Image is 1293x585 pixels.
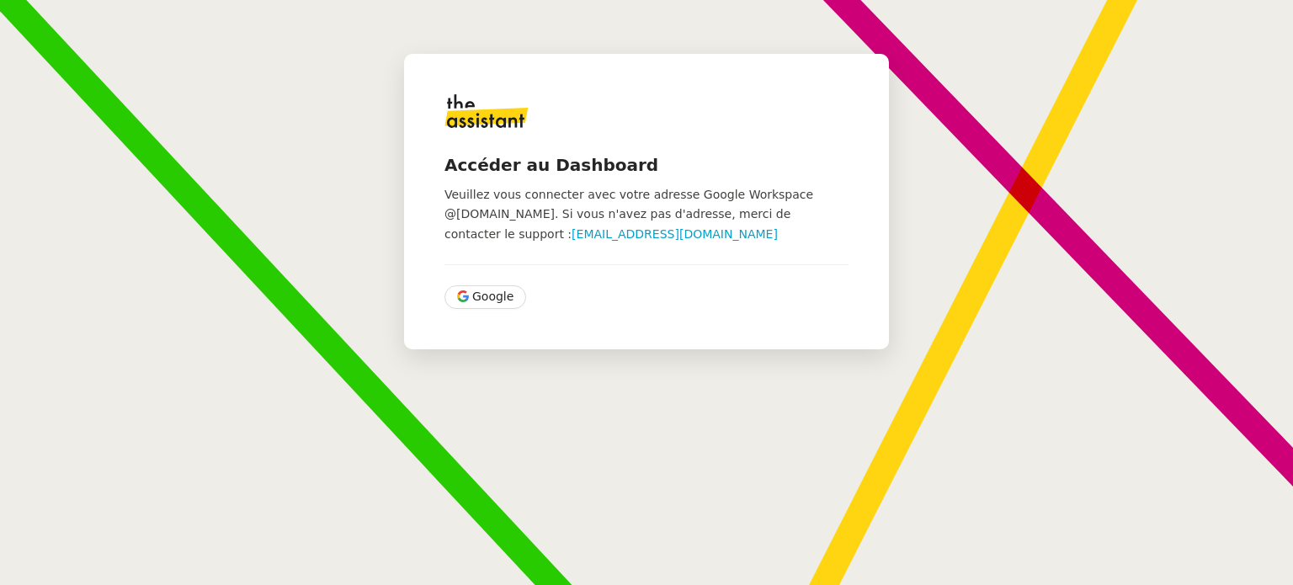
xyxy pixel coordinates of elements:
span: Veuillez vous connecter avec votre adresse Google Workspace @[DOMAIN_NAME]. Si vous n'avez pas d'... [444,188,813,241]
span: Google [472,287,513,306]
h4: Accéder au Dashboard [444,153,849,177]
img: logo [444,94,529,128]
a: [EMAIL_ADDRESS][DOMAIN_NAME] [572,227,778,241]
button: Google [444,285,526,309]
